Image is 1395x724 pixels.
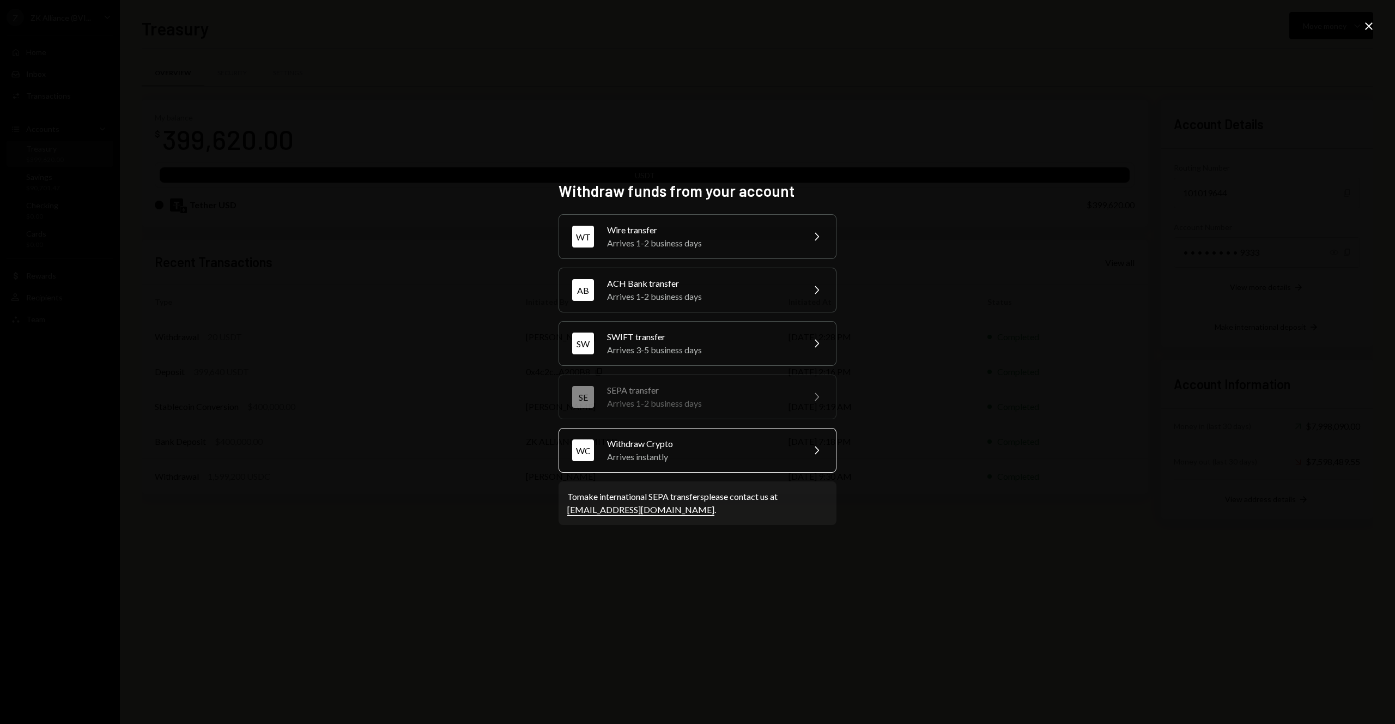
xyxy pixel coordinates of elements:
[607,277,797,290] div: ACH Bank transfer
[559,214,836,259] button: WTWire transferArrives 1-2 business days
[607,224,797,237] div: Wire transfer
[607,397,797,410] div: Arrives 1-2 business days
[572,226,594,248] div: WT
[607,343,797,357] div: Arrives 3-5 business days
[559,268,836,312] button: ABACH Bank transferArrives 1-2 business days
[572,386,594,408] div: SE
[607,290,797,303] div: Arrives 1-2 business days
[572,333,594,354] div: SW
[572,279,594,301] div: AB
[607,437,797,450] div: Withdraw Crypto
[607,384,797,397] div: SEPA transfer
[559,180,836,202] h2: Withdraw funds from your account
[607,237,797,250] div: Arrives 1-2 business days
[607,330,797,343] div: SWIFT transfer
[559,428,836,473] button: WCWithdraw CryptoArrives instantly
[572,439,594,461] div: WC
[607,450,797,463] div: Arrives instantly
[559,321,836,366] button: SWSWIFT transferArrives 3-5 business days
[567,490,828,516] div: To make international SEPA transfers please contact us at .
[567,504,714,516] a: [EMAIL_ADDRESS][DOMAIN_NAME]
[559,375,836,419] button: SESEPA transferArrives 1-2 business days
